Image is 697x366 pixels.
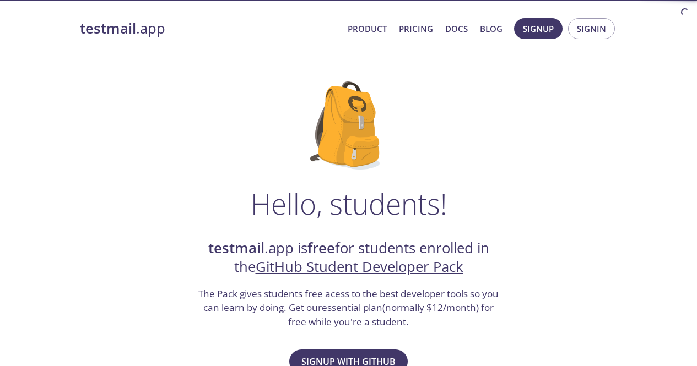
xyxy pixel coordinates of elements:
[197,287,500,329] h3: The Pack gives students free acess to the best developer tools so you can learn by doing. Get our...
[445,21,468,36] a: Docs
[208,238,264,258] strong: testmail
[577,21,606,36] span: Signin
[80,19,136,38] strong: testmail
[514,18,563,39] button: Signup
[251,187,447,220] h1: Hello, students!
[310,81,387,170] img: github-student-backpack.png
[568,18,615,39] button: Signin
[307,238,335,258] strong: free
[80,19,339,38] a: testmail.app
[480,21,503,36] a: Blog
[399,21,433,36] a: Pricing
[322,301,382,314] a: essential plan
[197,239,500,277] h2: .app is for students enrolled in the
[523,21,554,36] span: Signup
[256,257,463,276] a: GitHub Student Developer Pack
[348,21,387,36] a: Product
